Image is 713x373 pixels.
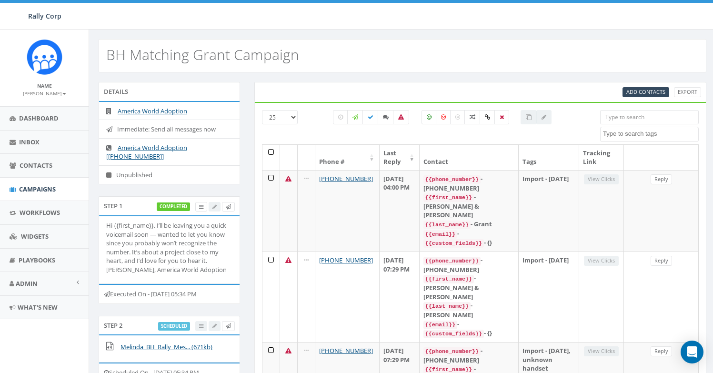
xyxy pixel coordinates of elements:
[579,145,624,170] th: Tracking Link
[423,174,514,192] div: - [PHONE_NUMBER]
[623,87,669,97] a: Add Contacts
[18,303,58,312] span: What's New
[106,143,187,161] a: America World Adoption [[PHONE_NUMBER]]
[226,203,231,210] span: Send Test Message
[157,202,190,211] label: completed
[315,145,380,170] th: Phone #: activate to sort column ascending
[99,165,240,184] li: Unpublished
[27,39,62,75] img: Icon_1.png
[651,256,672,266] a: Reply
[626,88,665,95] span: CSV files only
[106,172,116,178] i: Unpublished
[519,252,579,342] td: Import - [DATE]
[121,343,212,351] a: Melinda_BH_Rally_Mes... (671kb)
[423,175,481,184] code: {{phone_number}}
[674,87,701,97] a: Export
[423,321,457,329] code: {{email}}
[118,107,187,115] a: America World Adoption
[333,110,348,124] label: Pending
[20,161,52,170] span: Contacts
[450,110,465,124] label: Neutral
[519,145,579,170] th: Tags
[464,110,481,124] label: Mixed
[20,208,60,217] span: Workflows
[380,252,420,342] td: [DATE] 07:29 PM
[23,90,66,97] small: [PERSON_NAME]
[423,193,474,202] code: {{first_name}}
[99,316,240,335] div: Step 2
[519,170,579,252] td: Import - [DATE]
[319,256,373,264] a: [PHONE_NUMBER]
[423,220,514,229] div: - Grant
[423,346,514,364] div: - [PHONE_NUMBER]
[19,185,56,193] span: Campaigns
[99,82,240,101] div: Details
[600,110,699,124] input: Type to search
[106,126,117,132] i: Immediate: Send all messages now
[423,301,514,319] div: - [PERSON_NAME]
[21,232,49,241] span: Widgets
[199,203,203,210] span: View Campaign Delivery Statistics
[423,347,481,356] code: {{phone_number}}
[380,145,420,170] th: Last Reply: activate to sort column ascending
[423,257,481,265] code: {{phone_number}}
[99,284,240,304] div: Executed On - [DATE] 05:34 PM
[16,279,38,288] span: Admin
[423,302,471,311] code: {{last_name}}
[28,11,61,20] span: Rally Corp
[436,110,451,124] label: Negative
[378,110,394,124] label: Replied
[319,346,373,355] a: [PHONE_NUMBER]
[480,110,495,124] label: Link Clicked
[423,320,514,329] div: -
[423,239,484,248] code: {{custom_fields}}
[106,47,299,62] h2: BH Matching Grant Campaign
[19,138,40,146] span: Inbox
[347,110,363,124] label: Sending
[19,114,59,122] span: Dashboard
[651,346,672,356] a: Reply
[106,221,232,274] p: Hi {{first_name}}. I’ll be leaving you a quick voicemail soon — wanted to let you know since you ...
[423,329,514,338] div: - {}
[423,192,514,220] div: - [PERSON_NAME] & [PERSON_NAME]
[626,88,665,95] span: Add Contacts
[423,238,514,248] div: - {}
[380,170,420,252] td: [DATE] 04:00 PM
[99,120,240,139] li: Immediate: Send all messages now
[651,174,672,184] a: Reply
[362,110,379,124] label: Delivered
[99,196,240,215] div: Step 1
[423,274,514,301] div: - [PERSON_NAME] & [PERSON_NAME]
[603,130,698,138] textarea: Search
[423,230,457,239] code: {{email}}
[393,110,409,124] label: Bounced
[319,174,373,183] a: [PHONE_NUMBER]
[423,275,474,283] code: {{first_name}}
[23,89,66,97] a: [PERSON_NAME]
[420,145,519,170] th: Contact
[423,221,471,229] code: {{last_name}}
[494,110,509,124] label: Removed
[423,330,484,338] code: {{custom_fields}}
[158,322,190,331] label: scheduled
[19,256,55,264] span: Playbooks
[422,110,437,124] label: Positive
[37,82,52,89] small: Name
[423,256,514,274] div: - [PHONE_NUMBER]
[226,322,231,329] span: Send Test Message
[423,229,514,239] div: -
[681,341,703,363] div: Open Intercom Messenger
